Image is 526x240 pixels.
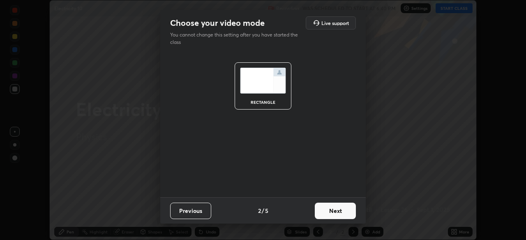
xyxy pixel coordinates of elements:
[265,206,268,215] h4: 5
[315,203,356,219] button: Next
[170,203,211,219] button: Previous
[262,206,264,215] h4: /
[170,31,303,46] p: You cannot change this setting after you have started the class
[258,206,261,215] h4: 2
[240,68,286,94] img: normalScreenIcon.ae25ed63.svg
[170,18,265,28] h2: Choose your video mode
[321,21,349,25] h5: Live support
[247,100,279,104] div: rectangle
